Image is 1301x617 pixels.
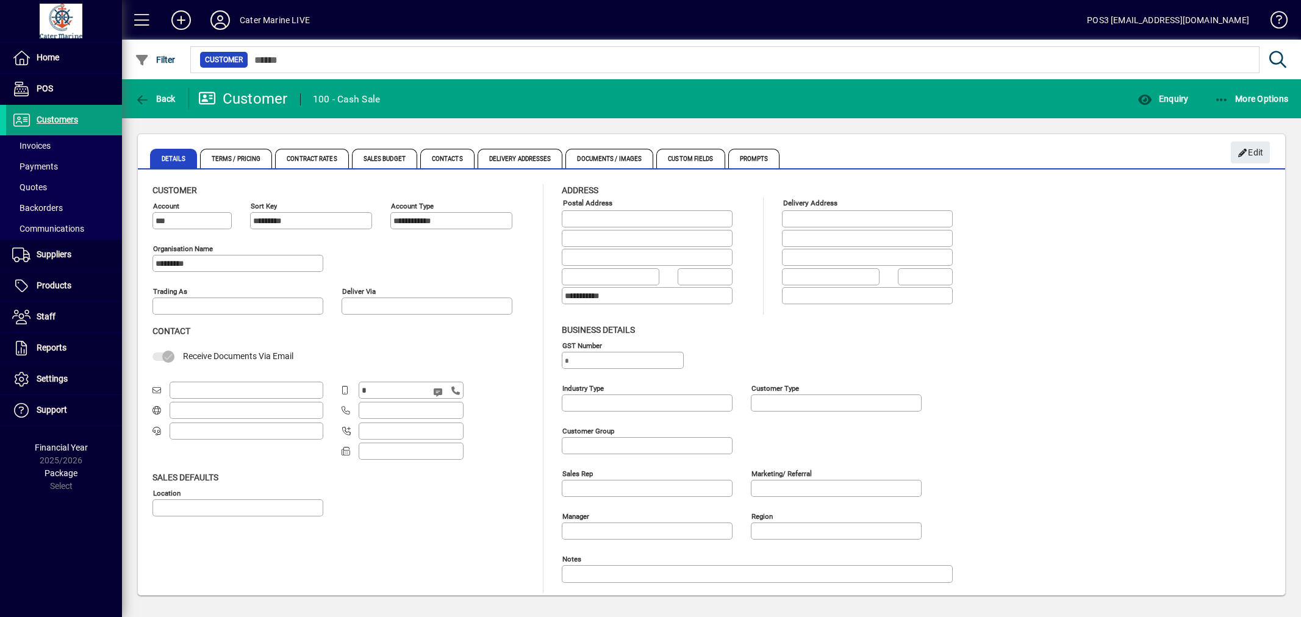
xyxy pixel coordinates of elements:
[6,218,122,239] a: Communications
[565,149,653,168] span: Documents / Images
[6,156,122,177] a: Payments
[12,141,51,151] span: Invoices
[200,149,273,168] span: Terms / Pricing
[183,351,293,361] span: Receive Documents Via Email
[562,383,604,392] mat-label: Industry type
[37,52,59,62] span: Home
[251,202,277,210] mat-label: Sort key
[1138,94,1188,104] span: Enquiry
[562,554,581,563] mat-label: Notes
[391,202,434,210] mat-label: Account Type
[152,185,197,195] span: Customer
[37,312,56,321] span: Staff
[1134,88,1191,110] button: Enquiry
[656,149,725,168] span: Custom Fields
[6,43,122,73] a: Home
[45,468,77,478] span: Package
[37,374,68,383] span: Settings
[132,88,179,110] button: Back
[6,240,122,270] a: Suppliers
[6,395,122,426] a: Support
[37,115,78,124] span: Customers
[562,469,593,477] mat-label: Sales rep
[562,426,614,435] mat-label: Customer group
[162,9,201,31] button: Add
[152,473,218,482] span: Sales defaults
[6,364,122,394] a: Settings
[1214,94,1289,104] span: More Options
[6,177,122,198] a: Quotes
[6,135,122,156] a: Invoices
[153,244,213,253] mat-label: Organisation name
[1231,141,1270,163] button: Edit
[153,287,187,296] mat-label: Trading as
[1238,143,1264,163] span: Edit
[1211,88,1292,110] button: More Options
[37,343,66,352] span: Reports
[37,249,71,259] span: Suppliers
[751,512,773,520] mat-label: Region
[1261,2,1286,42] a: Knowledge Base
[478,149,563,168] span: Delivery Addresses
[425,377,454,407] button: Send SMS
[12,203,63,213] span: Backorders
[240,10,310,30] div: Cater Marine LIVE
[562,325,635,335] span: Business details
[37,280,71,290] span: Products
[6,302,122,332] a: Staff
[122,88,189,110] app-page-header-button: Back
[12,162,58,171] span: Payments
[1087,10,1249,30] div: POS3 [EMAIL_ADDRESS][DOMAIN_NAME]
[135,94,176,104] span: Back
[6,74,122,104] a: POS
[153,488,181,497] mat-label: Location
[275,149,348,168] span: Contract Rates
[201,9,240,31] button: Profile
[37,405,67,415] span: Support
[132,49,179,71] button: Filter
[198,89,288,109] div: Customer
[6,198,122,218] a: Backorders
[35,443,88,452] span: Financial Year
[135,55,176,65] span: Filter
[313,90,381,109] div: 100 - Cash Sale
[37,84,53,93] span: POS
[562,341,602,349] mat-label: GST Number
[153,202,179,210] mat-label: Account
[728,149,780,168] span: Prompts
[562,512,589,520] mat-label: Manager
[562,185,598,195] span: Address
[420,149,475,168] span: Contacts
[6,271,122,301] a: Products
[12,182,47,192] span: Quotes
[6,333,122,363] a: Reports
[150,149,197,168] span: Details
[751,469,812,477] mat-label: Marketing/ Referral
[152,326,190,336] span: Contact
[12,224,84,234] span: Communications
[342,287,376,296] mat-label: Deliver via
[352,149,417,168] span: Sales Budget
[751,383,799,392] mat-label: Customer type
[205,54,243,66] span: Customer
